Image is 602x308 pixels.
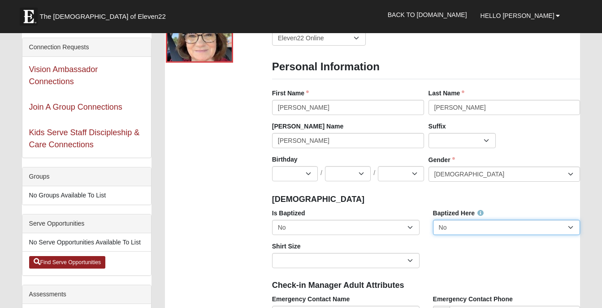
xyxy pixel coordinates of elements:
h3: Personal Information [272,60,580,73]
h4: [DEMOGRAPHIC_DATA] [272,195,580,205]
a: The [DEMOGRAPHIC_DATA] of Eleven22 [15,3,195,26]
label: Is Baptized [272,209,305,218]
div: Connection Requests [22,38,151,57]
label: Birthday [272,155,298,164]
a: Join A Group Connections [29,103,122,111]
label: Emergency Contact Phone [433,295,513,304]
h4: Check-in Manager Adult Attributes [272,281,580,291]
a: Kids Serve Staff Discipleship & Care Connections [29,128,140,149]
label: Last Name [429,89,465,98]
label: Baptized Here [433,209,484,218]
div: Groups [22,167,151,186]
span: / [373,168,375,178]
label: Suffix [429,122,446,131]
div: Assessments [22,285,151,304]
label: [PERSON_NAME] Name [272,122,343,131]
label: Shirt Size [272,242,301,251]
a: Vision Ambassador Connections [29,65,98,86]
img: Eleven22 logo [20,8,38,26]
label: First Name [272,89,309,98]
li: No Serve Opportunities Available To List [22,233,151,252]
a: Hello [PERSON_NAME] [474,4,567,27]
a: Find Serve Opportunities [29,256,106,269]
span: / [320,168,322,178]
a: Back to [DOMAIN_NAME] [381,4,474,26]
div: Serve Opportunities [22,214,151,233]
span: Hello [PERSON_NAME] [481,12,554,19]
li: No Groups Available To List [22,186,151,205]
span: The [DEMOGRAPHIC_DATA] of Eleven22 [40,12,166,21]
label: Gender [429,155,455,164]
label: Emergency Contact Name [272,295,350,304]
